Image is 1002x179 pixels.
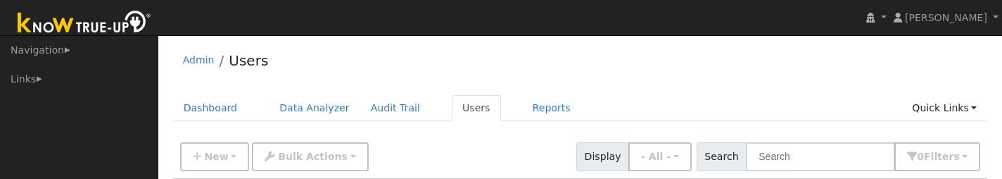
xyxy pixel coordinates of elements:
[901,95,987,121] a: Quick Links
[746,142,895,171] input: Search
[180,142,250,171] button: New
[628,142,692,171] button: - All -
[252,142,368,171] button: Bulk Actions
[452,95,501,121] a: Users
[229,52,268,69] a: Users
[924,151,960,162] span: Filter
[11,8,158,39] img: Know True-Up
[360,95,431,121] a: Audit Trail
[269,95,360,121] a: Data Analyzer
[183,54,215,66] a: Admin
[204,151,228,162] span: New
[173,95,248,121] a: Dashboard
[522,95,581,121] a: Reports
[278,151,348,162] span: Bulk Actions
[894,142,980,171] button: 0Filters
[697,142,747,171] span: Search
[953,151,959,162] span: s
[576,142,629,171] span: Display
[905,12,987,23] span: [PERSON_NAME]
